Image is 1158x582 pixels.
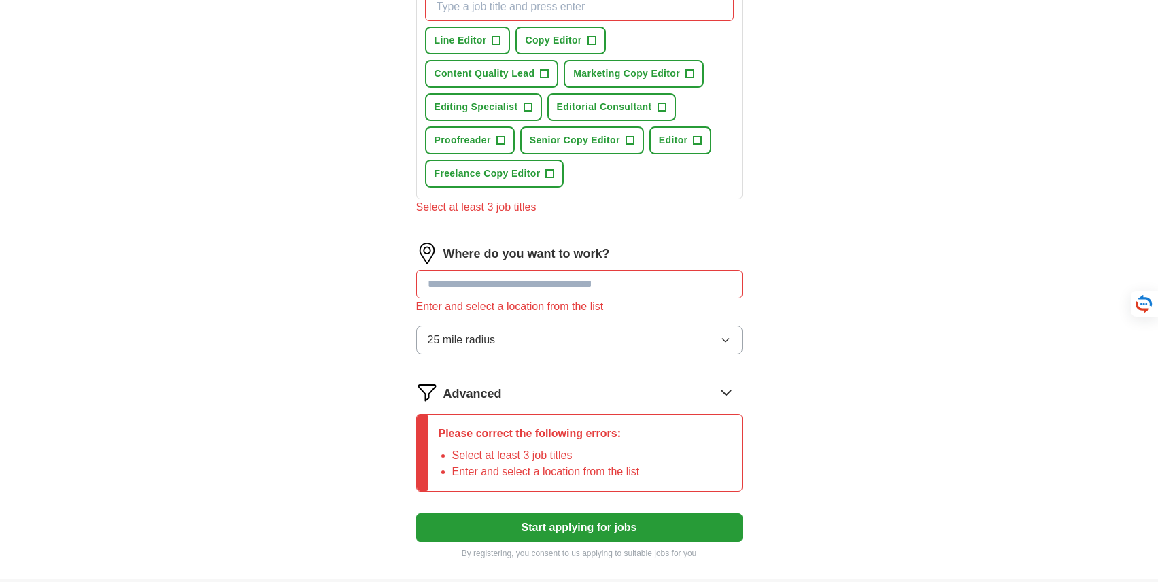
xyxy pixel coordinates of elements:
img: location.png [416,243,438,264]
button: Line Editor [425,27,511,54]
button: Editorial Consultant [547,93,676,121]
span: 25 mile radius [428,332,496,348]
span: Freelance Copy Editor [435,167,541,181]
span: Copy Editor [525,33,581,48]
button: Start applying for jobs [416,513,743,542]
button: Freelance Copy Editor [425,160,564,188]
p: By registering, you consent to us applying to suitable jobs for you [416,547,743,560]
span: Editing Specialist [435,100,518,114]
span: Marketing Copy Editor [573,67,680,81]
li: Enter and select a location from the list [452,464,640,480]
span: Proofreader [435,133,491,148]
p: Please correct the following errors: [439,426,640,442]
span: Advanced [443,385,502,403]
button: 25 mile radius [416,326,743,354]
label: Where do you want to work? [443,245,610,263]
button: Senior Copy Editor [520,126,644,154]
button: Proofreader [425,126,515,154]
div: Select at least 3 job titles [416,199,743,216]
span: Line Editor [435,33,487,48]
span: Editorial Consultant [557,100,652,114]
span: Content Quality Lead [435,67,535,81]
button: Editor [649,126,712,154]
button: Content Quality Lead [425,60,559,88]
button: Editing Specialist [425,93,542,121]
div: Enter and select a location from the list [416,298,743,315]
img: filter [416,381,438,403]
button: Marketing Copy Editor [564,60,704,88]
li: Select at least 3 job titles [452,447,640,464]
span: Senior Copy Editor [530,133,620,148]
span: Editor [659,133,688,148]
button: Copy Editor [515,27,605,54]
